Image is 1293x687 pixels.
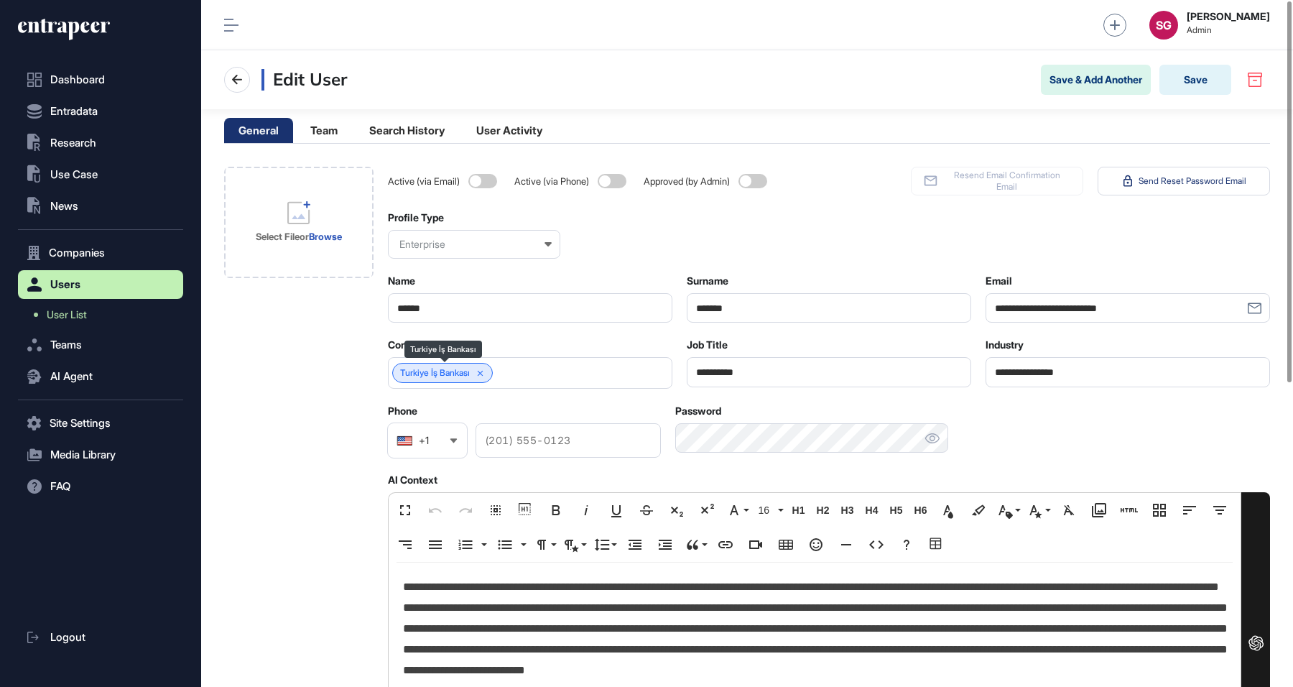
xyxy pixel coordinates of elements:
[893,530,920,559] button: Help (Ctrl+/)
[633,496,660,525] button: Strikethrough (Ctrl+S)
[261,69,347,91] h3: Edit User
[663,496,690,525] button: Subscript
[18,441,183,469] button: Media Library
[561,530,588,559] button: Paragraph Style
[1146,496,1173,525] button: Responsive Layout
[687,339,728,351] label: Job Title
[644,176,733,187] span: Approved (by Admin)
[910,496,932,525] button: H6
[18,331,183,359] button: Teams
[18,129,183,157] button: Research
[693,496,720,525] button: Superscript
[18,472,183,501] button: FAQ
[812,504,834,517] span: H2
[50,632,85,643] span: Logout
[18,160,183,189] button: Use Case
[742,530,769,559] button: Insert Video
[419,435,429,446] div: +1
[1187,25,1270,35] span: Admin
[391,496,419,525] button: Fullscreen
[50,106,98,117] span: Entradata
[514,176,592,187] span: Active (via Phone)
[1098,167,1270,195] button: Send Reset Password Email
[603,496,630,525] button: Underline (Ctrl+U)
[462,118,557,143] li: User Activity
[542,496,570,525] button: Bold (Ctrl+B)
[965,496,992,525] button: Background Color
[1116,496,1143,525] button: Add HTML
[756,504,777,517] span: 16
[491,530,519,559] button: Unordered List
[1159,65,1231,95] button: Save
[1139,175,1246,187] span: Send Reset Password Email
[50,371,93,382] span: AI Agent
[224,167,374,278] div: Select FileorBrowse
[25,302,183,328] a: User List
[923,530,950,559] button: Table Builder
[1041,65,1151,95] button: Save & Add Another
[50,449,116,461] span: Media Library
[47,309,87,321] span: User List
[50,137,96,149] span: Research
[1025,496,1052,525] button: Inline Style
[935,496,962,525] button: Text Color
[837,504,858,517] span: H3
[772,530,800,559] button: Insert Table
[910,504,932,517] span: H6
[837,496,858,525] button: H3
[1149,11,1178,40] button: SG
[986,275,1012,287] label: Email
[410,345,476,354] div: Turkiye İş Bankası
[388,275,415,287] label: Name
[50,279,80,290] span: Users
[591,530,618,559] button: Line Height
[309,231,342,242] a: Browse
[388,176,463,187] span: Active (via Email)
[621,530,649,559] button: Decrease Indent (Ctrl+[)
[18,97,183,126] button: Entradata
[397,435,413,446] img: United States
[886,496,907,525] button: H5
[573,496,600,525] button: Italic (Ctrl+I)
[50,418,111,429] span: Site Settings
[723,496,751,525] button: Font Family
[788,496,810,525] button: H1
[986,339,1024,351] label: Industry
[18,623,183,652] a: Logout
[18,65,183,94] a: Dashboard
[675,405,721,417] label: Password
[388,339,432,351] label: Company
[50,339,82,351] span: Teams
[482,496,509,525] button: Select All
[452,530,479,559] button: Ordered List
[1085,496,1113,525] button: Media Library
[18,239,183,267] button: Companies
[50,481,70,492] span: FAQ
[50,200,78,212] span: News
[18,270,183,299] button: Users
[422,530,449,559] button: Align Justify
[256,231,300,242] strong: Select File
[50,74,105,86] span: Dashboard
[296,118,352,143] li: Team
[682,530,709,559] button: Quote
[802,530,830,559] button: Emoticons
[531,530,558,559] button: Paragraph Format
[422,496,449,525] button: Undo (Ctrl+Z)
[1176,496,1203,525] button: Align Left
[477,530,488,559] button: Ordered List
[18,409,183,438] button: Site Settings
[652,530,679,559] button: Increase Indent (Ctrl+])
[861,504,883,517] span: H4
[388,212,444,223] label: Profile Type
[355,118,459,143] li: Search History
[863,530,890,559] button: Code View
[812,496,834,525] button: H2
[50,169,98,180] span: Use Case
[388,405,417,417] label: Phone
[712,530,739,559] button: Insert Link (Ctrl+K)
[516,530,528,559] button: Unordered List
[687,275,728,287] label: Surname
[452,496,479,525] button: Redo (Ctrl+Shift+Z)
[224,118,293,143] li: General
